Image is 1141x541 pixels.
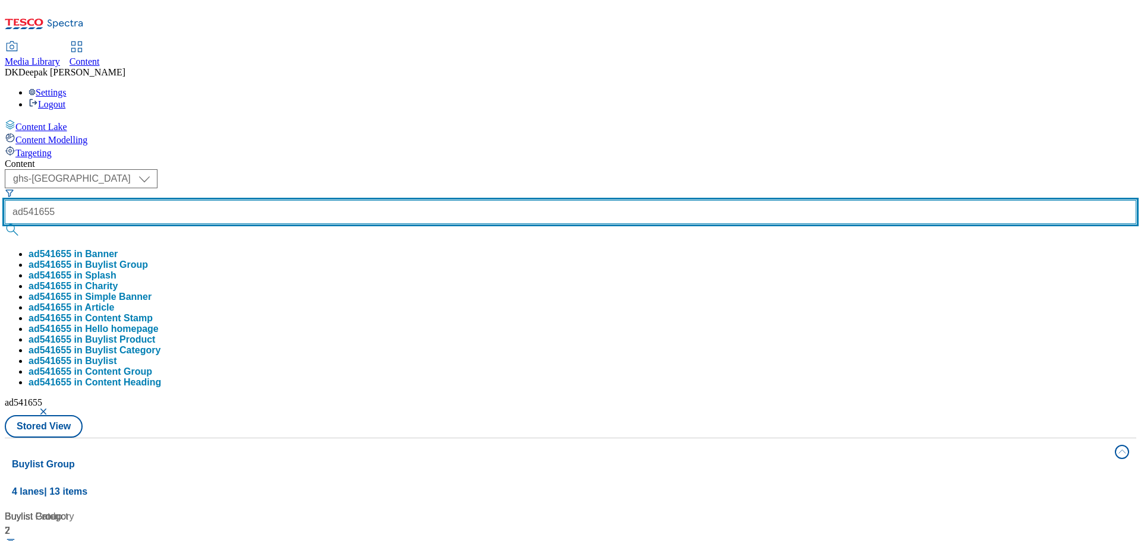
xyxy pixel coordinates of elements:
[18,67,125,77] span: Deepak [PERSON_NAME]
[70,56,100,67] span: Content
[5,438,1136,505] button: Buylist Group4 lanes| 13 items
[5,56,60,67] span: Media Library
[5,145,1136,159] a: Targeting
[29,356,117,366] button: ad541655 in Buylist
[15,148,52,158] span: Targeting
[29,292,152,302] button: ad541655 in Simple Banner
[5,159,1136,169] div: Content
[5,524,153,538] div: 2
[70,42,100,67] a: Content
[5,415,83,438] button: Stored View
[15,135,87,145] span: Content Modelling
[85,313,153,323] span: Content Stamp
[29,345,160,356] button: ad541655 in Buylist Category
[12,486,87,496] span: 4 lanes | 13 items
[29,87,67,97] a: Settings
[85,324,159,334] span: Hello homepage
[5,67,18,77] span: DK
[29,99,65,109] a: Logout
[5,188,14,198] svg: Search Filters
[29,249,118,260] button: ad541655 in Banner
[29,356,117,366] div: ad541655 in
[29,260,148,270] button: ad541655 in Buylist Group
[29,324,159,334] button: ad541655 in Hello homepage
[5,200,1136,224] input: Search
[85,260,148,270] span: Buylist Group
[29,377,161,388] button: ad541655 in Content Heading
[29,260,148,270] div: ad541655 in
[29,366,152,377] button: ad541655 in Content Group
[29,313,153,324] div: ad541655 in
[29,302,114,313] button: ad541655 in Article
[5,510,153,524] div: Buylist Group
[29,281,118,292] button: ad541655 in Charity
[15,122,67,132] span: Content Lake
[29,270,116,281] button: ad541655 in Splash
[5,42,60,67] a: Media Library
[85,356,116,366] span: Buylist
[29,324,159,334] div: ad541655 in
[29,313,153,324] button: ad541655 in Content Stamp
[12,457,1108,472] h4: Buylist Group
[5,119,1136,132] a: Content Lake
[29,334,155,345] button: ad541655 in Buylist Product
[5,132,1136,145] a: Content Modelling
[5,397,42,407] span: ad541655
